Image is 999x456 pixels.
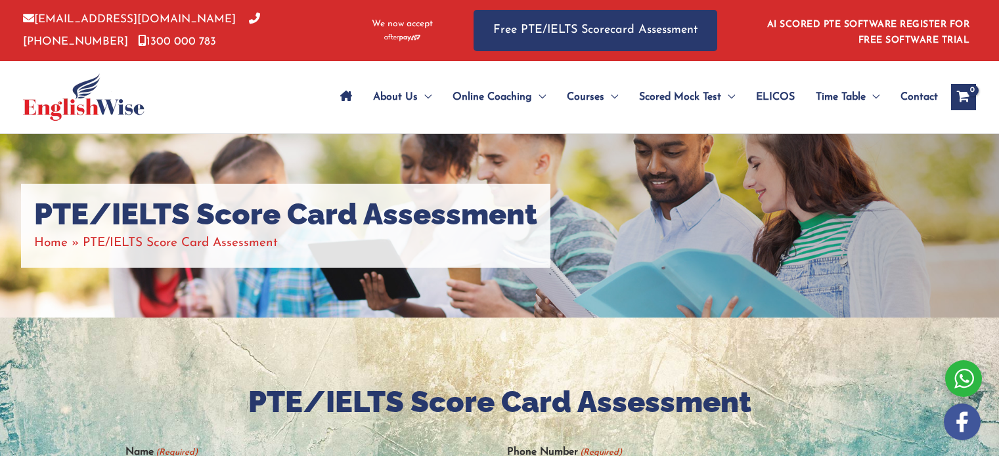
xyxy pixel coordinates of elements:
[759,9,976,52] aside: Header Widget 1
[372,18,433,31] span: We now accept
[330,74,938,120] nav: Site Navigation: Main Menu
[951,84,976,110] a: View Shopping Cart, empty
[474,10,717,51] a: Free PTE/IELTS Scorecard Assessment
[532,74,546,120] span: Menu Toggle
[34,197,537,232] h1: PTE/IELTS Score Card Assessment
[23,73,144,121] img: cropped-ew-logo
[373,74,418,120] span: About Us
[556,74,629,120] a: CoursesMenu Toggle
[23,14,260,47] a: [PHONE_NUMBER]
[944,404,981,440] img: white-facebook.png
[34,232,537,254] nav: Breadcrumbs
[756,74,795,120] span: ELICOS
[418,74,432,120] span: Menu Toggle
[639,74,721,120] span: Scored Mock Test
[138,36,216,47] a: 1300 000 783
[816,74,866,120] span: Time Table
[805,74,890,120] a: Time TableMenu Toggle
[890,74,938,120] a: Contact
[453,74,532,120] span: Online Coaching
[125,383,874,422] h2: PTE/IELTS Score Card Assessment
[721,74,735,120] span: Menu Toggle
[866,74,879,120] span: Menu Toggle
[384,34,420,41] img: Afterpay-Logo
[34,237,68,249] a: Home
[83,237,278,249] span: PTE/IELTS Score Card Assessment
[23,14,236,25] a: [EMAIL_ADDRESS][DOMAIN_NAME]
[629,74,745,120] a: Scored Mock TestMenu Toggle
[567,74,604,120] span: Courses
[604,74,618,120] span: Menu Toggle
[767,20,970,45] a: AI SCORED PTE SOFTWARE REGISTER FOR FREE SOFTWARE TRIAL
[363,74,442,120] a: About UsMenu Toggle
[745,74,805,120] a: ELICOS
[442,74,556,120] a: Online CoachingMenu Toggle
[900,74,938,120] span: Contact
